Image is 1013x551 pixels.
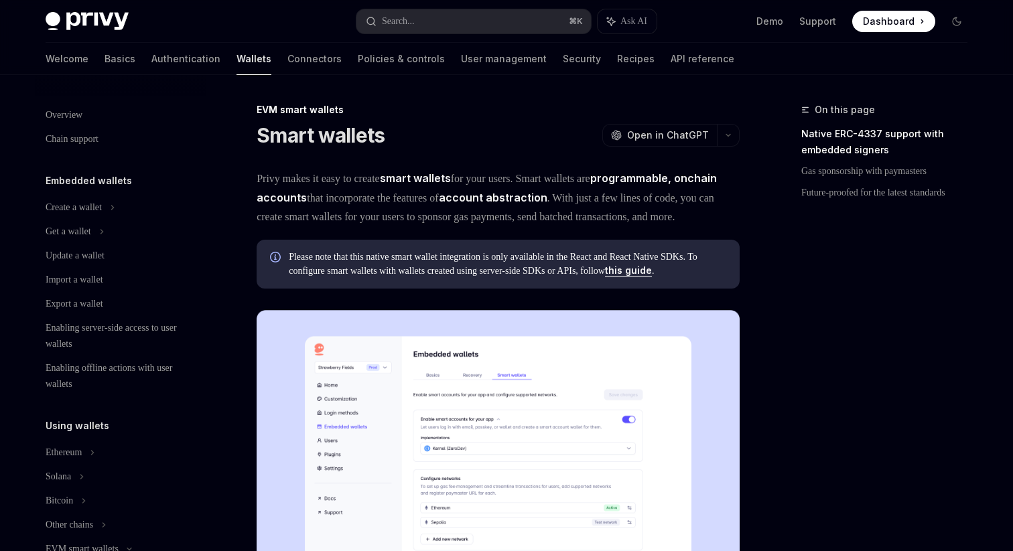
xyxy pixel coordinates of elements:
[35,127,206,151] a: Chain support
[35,292,206,316] a: Export a wallet
[151,43,220,75] a: Authentication
[756,15,783,28] a: Demo
[946,11,967,32] button: Toggle dark mode
[46,296,103,312] div: Export a wallet
[35,103,206,127] a: Overview
[358,43,445,75] a: Policies & controls
[35,244,206,268] a: Update a wallet
[620,15,647,28] span: Ask AI
[46,469,71,485] div: Solana
[598,9,657,33] button: Ask AI
[569,16,583,27] span: ⌘ K
[237,43,271,75] a: Wallets
[46,248,105,264] div: Update a wallet
[605,264,652,277] a: this guide
[289,250,726,278] span: Please note that this native smart wallet integration is only available in the React and React Na...
[257,123,385,147] h1: Smart wallets
[801,182,978,204] a: Future-proofed for the latest standards
[46,200,102,216] div: Create a wallet
[105,43,135,75] a: Basics
[617,43,655,75] a: Recipes
[799,15,836,28] a: Support
[287,43,342,75] a: Connectors
[46,320,198,352] div: Enabling server-side access to user wallets
[671,43,734,75] a: API reference
[46,493,73,509] div: Bitcoin
[257,103,740,116] div: EVM smart wallets
[563,43,601,75] a: Security
[257,169,740,226] span: Privy makes it easy to create for your users. Smart wallets are that incorporate the features of ...
[815,102,875,118] span: On this page
[46,224,91,240] div: Get a wallet
[46,107,82,123] div: Overview
[35,356,206,396] a: Enabling offline actions with user wallets
[46,12,129,31] img: dark logo
[461,43,547,75] a: User management
[439,191,547,205] a: account abstraction
[46,131,98,147] div: Chain support
[35,268,206,292] a: Import a wallet
[46,43,88,75] a: Welcome
[46,445,82,461] div: Ethereum
[382,13,415,29] div: Search...
[35,316,206,356] a: Enabling server-side access to user wallets
[801,161,978,182] a: Gas sponsorship with paymasters
[863,15,915,28] span: Dashboard
[46,360,198,392] div: Enabling offline actions with user wallets
[270,252,283,265] svg: Info
[46,418,109,434] h5: Using wallets
[46,272,103,288] div: Import a wallet
[46,173,132,189] h5: Embedded wallets
[380,171,451,185] strong: smart wallets
[627,129,709,142] span: Open in ChatGPT
[602,124,717,147] button: Open in ChatGPT
[801,123,978,161] a: Native ERC-4337 support with embedded signers
[46,517,93,533] div: Other chains
[852,11,935,32] a: Dashboard
[356,9,591,33] button: Search...⌘K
